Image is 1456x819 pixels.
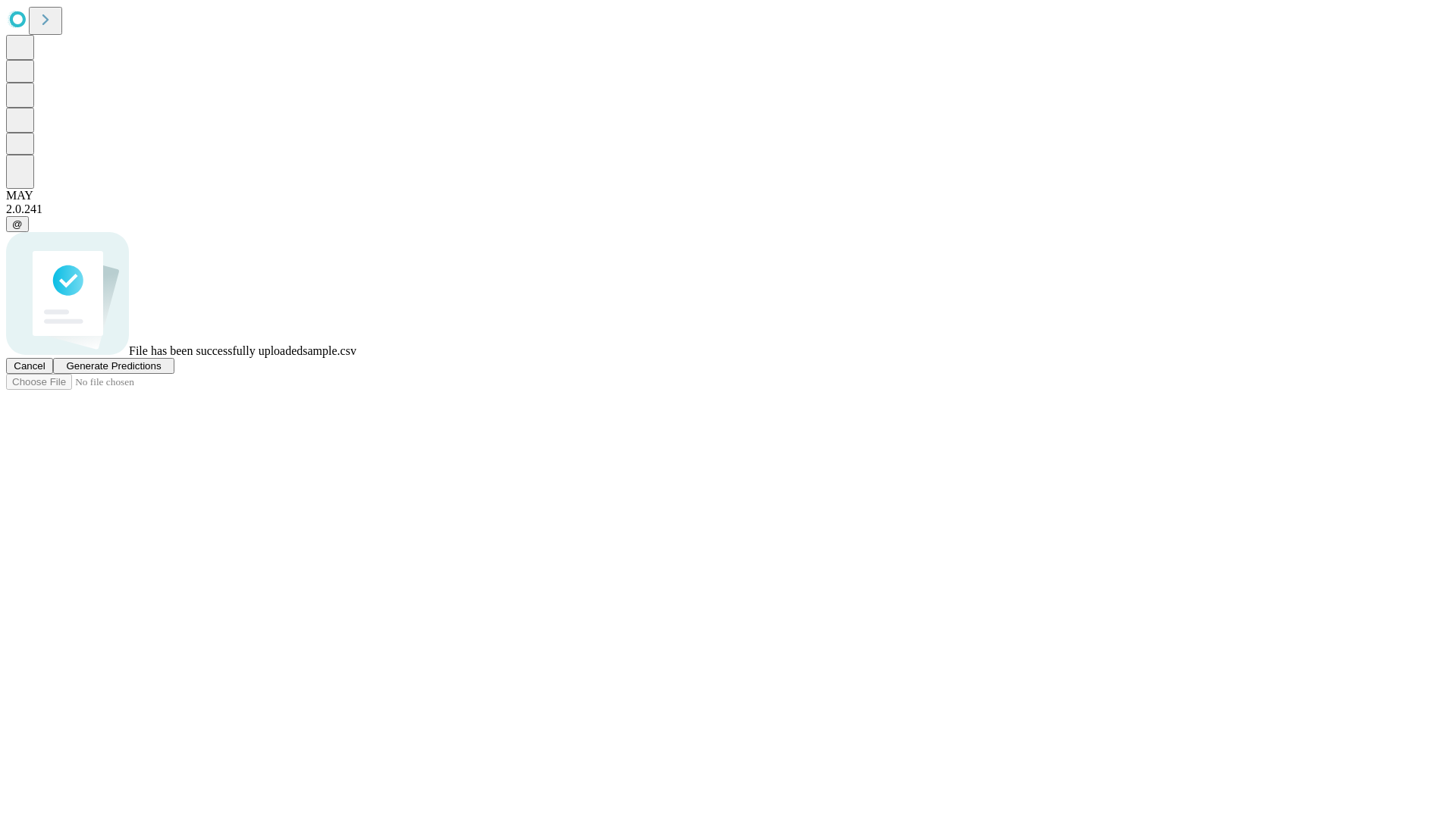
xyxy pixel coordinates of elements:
div: MAY [6,189,1450,202]
button: Cancel [6,358,53,374]
div: 2.0.241 [6,202,1450,216]
span: Cancel [14,360,45,372]
span: sample.csv [303,344,356,357]
span: File has been successfully uploaded [129,344,303,357]
span: @ [12,218,23,230]
button: Generate Predictions [53,358,174,374]
button: @ [6,216,29,232]
span: Generate Predictions [66,360,161,372]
